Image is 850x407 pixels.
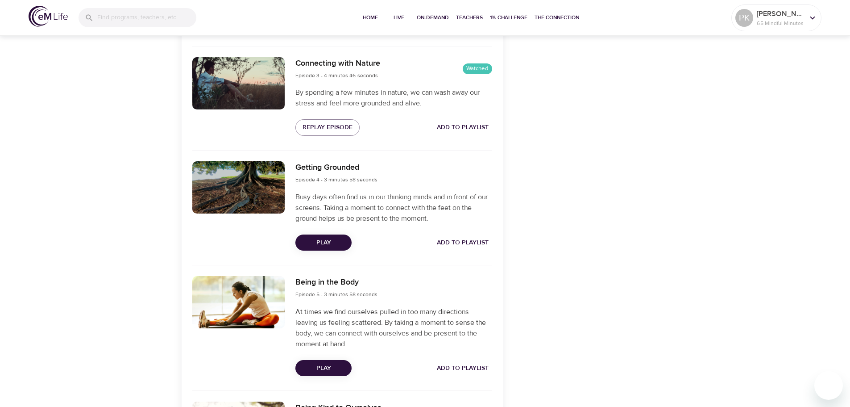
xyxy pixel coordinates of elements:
p: Busy days often find us in our thinking minds and in front of our screens. Taking a moment to con... [295,192,492,224]
iframe: Button to launch messaging window [814,371,843,400]
span: Teachers [456,13,483,22]
span: Add to Playlist [437,237,489,248]
p: 65 Mindful Minutes [757,19,804,27]
button: Add to Playlist [433,360,492,377]
span: Play [303,237,344,248]
span: Watched [463,64,492,73]
button: Add to Playlist [433,235,492,251]
div: PK [735,9,753,27]
button: Play [295,360,352,377]
h6: Connecting with Nature [295,57,380,70]
img: logo [29,6,68,27]
span: Episode 4 - 3 minutes 58 seconds [295,176,377,183]
span: Episode 3 - 4 minutes 46 seconds [295,72,378,79]
button: Add to Playlist [433,119,492,136]
span: Episode 5 - 3 minutes 58 seconds [295,291,377,298]
p: At times we find ourselves pulled in too many directions leaving us feeling scattered. By taking ... [295,306,492,349]
button: Play [295,235,352,251]
span: On-Demand [417,13,449,22]
span: Add to Playlist [437,363,489,374]
span: Play [303,363,344,374]
span: Add to Playlist [437,122,489,133]
span: Home [360,13,381,22]
span: 1% Challenge [490,13,527,22]
span: Replay Episode [303,122,352,133]
button: Replay Episode [295,119,360,136]
h6: Being in the Body [295,276,377,289]
p: [PERSON_NAME] [757,8,804,19]
span: The Connection [535,13,579,22]
h6: Getting Grounded [295,161,377,174]
p: By spending a few minutes in nature, we can wash away our stress and feel more grounded and alive. [295,87,492,109]
span: Live [388,13,410,22]
input: Find programs, teachers, etc... [97,8,196,27]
